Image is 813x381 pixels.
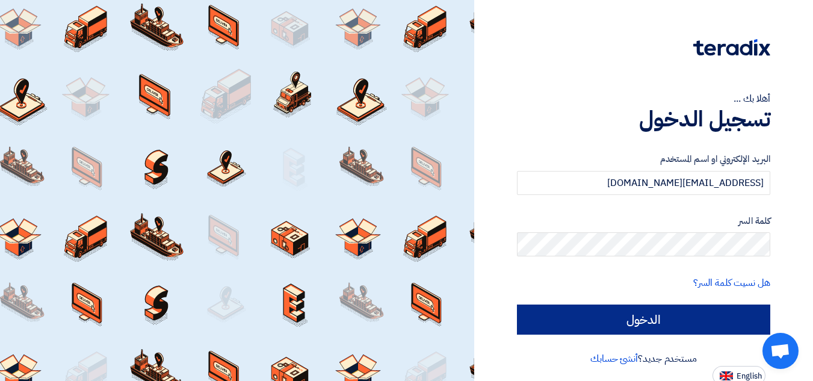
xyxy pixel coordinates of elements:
[693,276,770,290] a: هل نسيت كلمة السر؟
[517,214,770,228] label: كلمة السر
[517,352,770,366] div: مستخدم جديد؟
[693,39,770,56] img: Teradix logo
[762,333,799,369] div: Open chat
[720,371,733,380] img: en-US.png
[517,305,770,335] input: الدخول
[590,352,638,366] a: أنشئ حسابك
[517,171,770,195] input: أدخل بريد العمل الإلكتروني او اسم المستخدم الخاص بك ...
[517,152,770,166] label: البريد الإلكتروني او اسم المستخدم
[517,106,770,132] h1: تسجيل الدخول
[737,372,762,380] span: English
[517,91,770,106] div: أهلا بك ...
